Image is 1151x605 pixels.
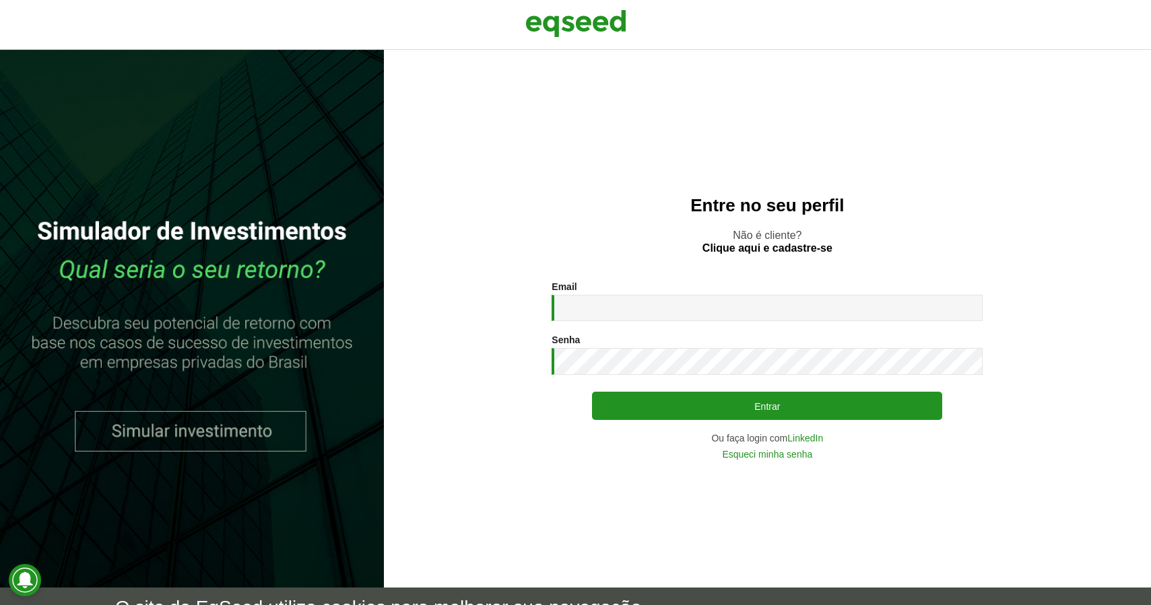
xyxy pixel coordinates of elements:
a: Clique aqui e cadastre-se [702,243,832,254]
h2: Entre no seu perfil [411,196,1124,215]
label: Email [552,282,577,291]
label: Senha [552,335,580,345]
div: Ou faça login com [552,433,983,443]
a: Esqueci minha senha [722,450,812,459]
img: EqSeed Logo [525,7,626,40]
button: Entrar [592,392,942,420]
a: LinkedIn [787,433,823,443]
p: Não é cliente? [411,229,1124,254]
